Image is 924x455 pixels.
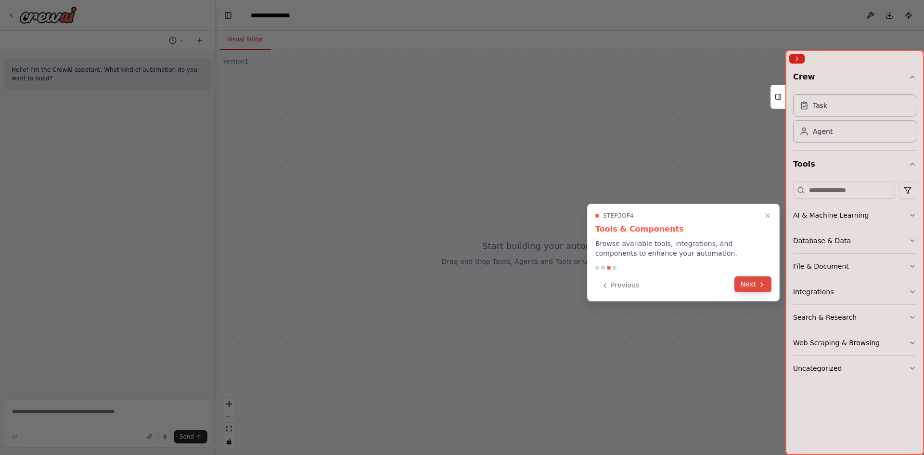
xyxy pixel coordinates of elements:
button: Close walkthrough [762,210,773,221]
button: Hide left sidebar [221,9,235,22]
p: Browse available tools, integrations, and components to enhance your automation. [595,239,771,258]
button: Next [734,276,771,292]
h3: Tools & Components [595,223,771,235]
span: Step 3 of 4 [603,212,634,220]
button: Previous [595,277,645,293]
